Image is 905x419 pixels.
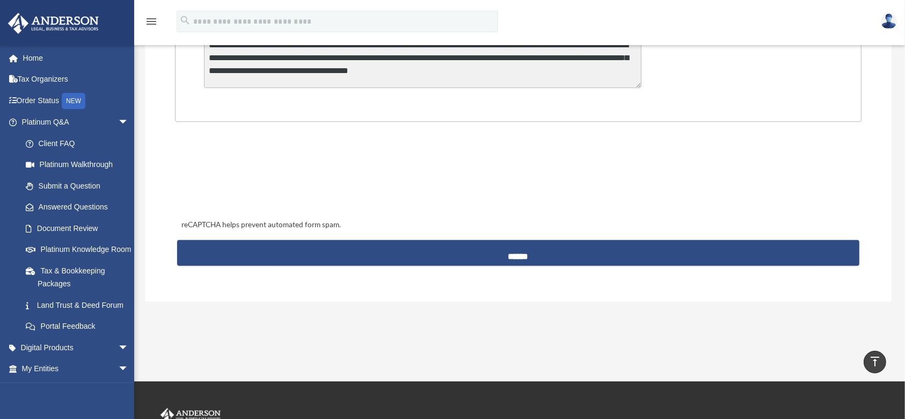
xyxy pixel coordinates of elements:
[15,197,145,218] a: Answered Questions
[118,358,140,380] span: arrow_drop_down
[15,175,140,197] a: Submit a Question
[15,154,145,176] a: Platinum Walkthrough
[15,294,145,316] a: Land Trust & Deed Forum
[8,358,145,380] a: My Entitiesarrow_drop_down
[62,93,85,109] div: NEW
[118,112,140,134] span: arrow_drop_down
[15,239,145,261] a: Platinum Knowledge Room
[178,155,341,197] iframe: reCAPTCHA
[868,355,881,368] i: vertical_align_top
[177,219,860,232] div: reCAPTCHA helps prevent automated form spam.
[5,13,102,34] img: Anderson Advisors Platinum Portal
[8,47,145,69] a: Home
[145,15,158,28] i: menu
[15,218,145,239] a: Document Review
[15,316,145,337] a: Portal Feedback
[8,69,145,90] a: Tax Organizers
[864,351,886,373] a: vertical_align_top
[179,15,191,26] i: search
[118,337,140,359] span: arrow_drop_down
[145,19,158,28] a: menu
[8,337,145,358] a: Digital Productsarrow_drop_down
[15,133,145,154] a: Client FAQ
[8,112,145,133] a: Platinum Q&Aarrow_drop_down
[118,379,140,401] span: arrow_drop_down
[8,90,145,112] a: Order StatusNEW
[15,260,145,294] a: Tax & Bookkeeping Packages
[8,379,145,401] a: My Anderson Teamarrow_drop_down
[881,13,897,29] img: User Pic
